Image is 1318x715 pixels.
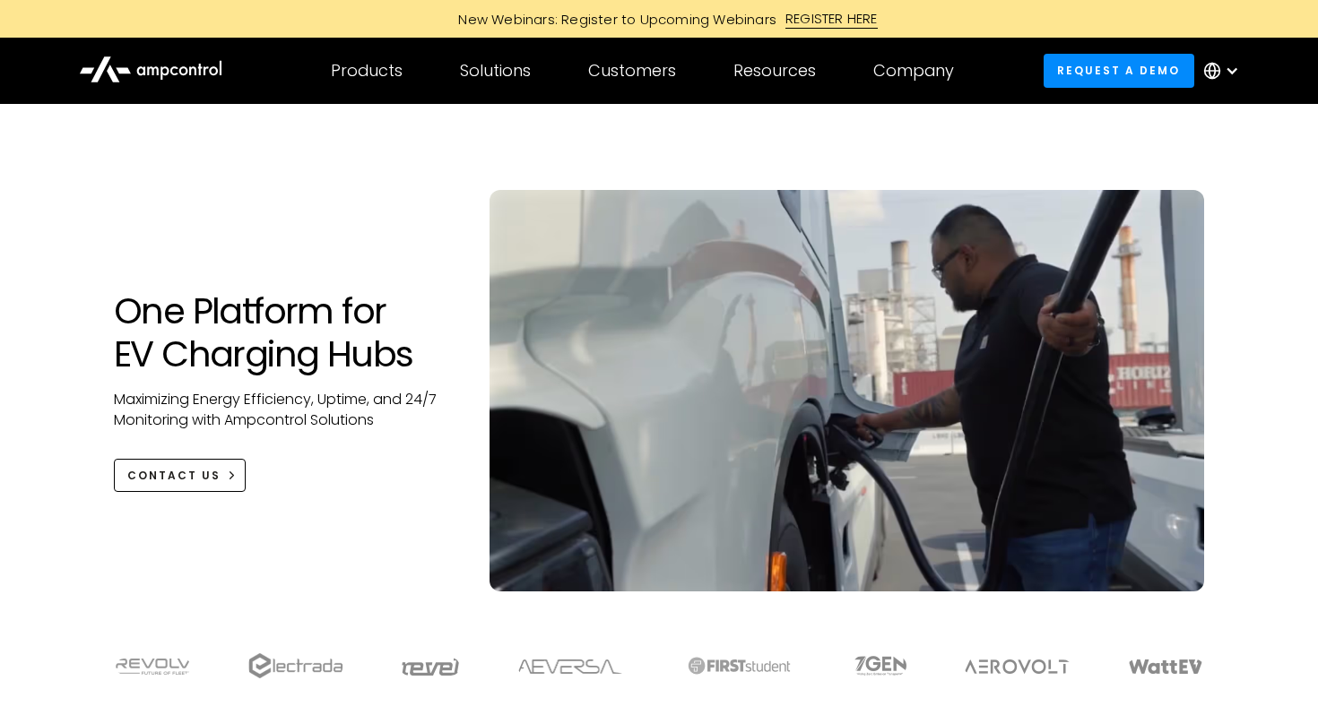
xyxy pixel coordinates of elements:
[256,9,1062,29] a: New Webinars: Register to Upcoming WebinarsREGISTER HERE
[785,9,878,29] div: REGISTER HERE
[873,61,954,81] div: Company
[588,61,676,81] div: Customers
[440,10,785,29] div: New Webinars: Register to Upcoming Webinars
[248,653,343,678] img: electrada logo
[1044,54,1194,87] a: Request a demo
[964,659,1071,674] img: Aerovolt Logo
[331,61,403,81] div: Products
[114,289,454,375] h1: One Platform for EV Charging Hubs
[114,459,246,492] a: CONTACT US
[1128,659,1203,674] img: WattEV logo
[460,61,531,81] div: Solutions
[114,390,454,430] p: Maximizing Energy Efficiency, Uptime, and 24/7 Monitoring with Ampcontrol Solutions
[127,468,221,484] div: CONTACT US
[733,61,816,81] div: Resources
